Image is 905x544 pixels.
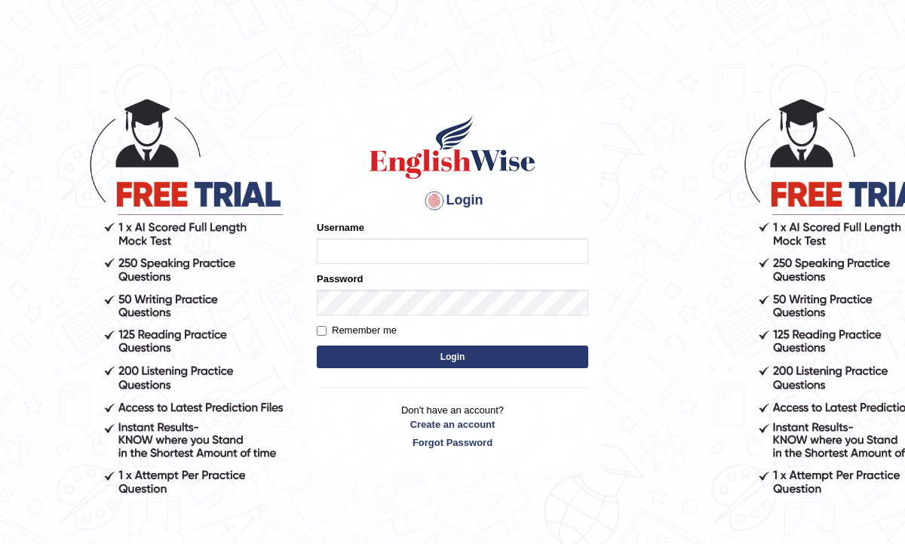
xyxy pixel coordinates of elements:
h4: Login [317,189,588,213]
input: Remember me [317,326,327,336]
label: Password [317,272,363,286]
img: Logo of English Wise sign in for intelligent practice with AI [367,113,538,181]
a: Create an account [317,417,588,432]
label: Username [317,220,364,235]
button: Login [317,346,588,368]
p: Don't have an account? [317,403,588,450]
label: Remember me [317,323,397,338]
a: Forgot Password [317,435,588,450]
